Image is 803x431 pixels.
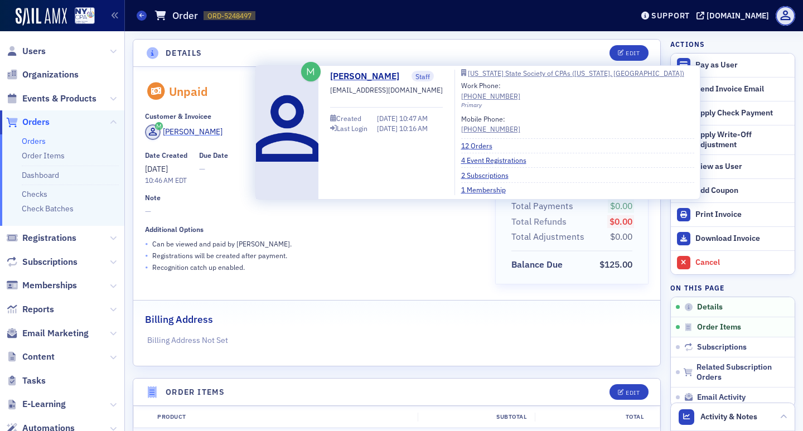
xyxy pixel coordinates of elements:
[776,6,795,26] span: Profile
[152,250,287,260] p: Registrations will be created after payment.
[149,413,418,422] div: Product
[145,193,161,202] div: Note
[609,45,648,61] button: Edit
[461,141,501,151] a: 12 Orders
[695,60,789,70] div: Pay as User
[671,101,795,125] button: Apply Check Payment
[6,116,50,128] a: Orders
[6,375,46,387] a: Tasks
[145,124,222,140] a: [PERSON_NAME]
[16,8,67,26] img: SailAMX
[412,71,434,81] span: Staff
[511,200,577,213] span: Total Payments
[609,384,648,400] button: Edit
[697,342,747,352] span: Subscriptions
[207,11,251,21] span: ORD-5248497
[461,114,520,134] div: Mobile Phone:
[695,84,789,94] div: Send Invoice Email
[22,351,55,363] span: Content
[152,262,245,272] p: Recognition catch up enabled.
[461,101,694,110] div: Primary
[695,130,789,149] div: Apply Write-Off Adjustment
[695,162,789,172] div: View as User
[610,231,632,242] span: $0.00
[22,398,66,410] span: E-Learning
[535,413,652,422] div: Total
[461,91,520,101] a: [PHONE_NUMBER]
[22,116,50,128] span: Orders
[22,232,76,244] span: Registrations
[461,170,517,180] a: 2 Subscriptions
[609,216,632,227] span: $0.00
[461,80,520,101] div: Work Phone:
[6,351,55,363] a: Content
[145,164,168,174] span: [DATE]
[337,125,367,132] div: Last Login
[169,84,208,99] div: Unpaid
[22,204,74,214] a: Check Batches
[6,45,46,57] a: Users
[700,411,757,423] span: Activity & Notes
[166,386,225,398] h4: Order Items
[6,93,96,105] a: Events & Products
[22,303,54,316] span: Reports
[145,250,148,261] span: •
[145,261,148,273] span: •
[166,47,202,59] h4: Details
[145,238,148,250] span: •
[671,250,795,274] button: Cancel
[145,176,173,185] time: 10:46 AM
[626,390,640,396] div: Edit
[22,93,96,105] span: Events & Products
[697,322,741,332] span: Order Items
[147,335,647,346] p: Billing Address Not Set
[75,7,95,25] img: SailAMX
[651,11,690,21] div: Support
[6,69,79,81] a: Organizations
[461,124,520,134] a: [PHONE_NUMBER]
[599,259,632,270] span: $125.00
[399,124,428,133] span: 10:16 AM
[6,232,76,244] a: Registrations
[695,234,789,244] div: Download Invoice
[399,114,428,123] span: 10:47 AM
[6,398,66,410] a: E-Learning
[511,230,584,244] div: Total Adjustments
[511,200,573,213] div: Total Payments
[461,185,514,195] a: 1 Membership
[199,151,228,159] div: Due Date
[671,125,795,155] button: Apply Write-Off Adjustment
[336,115,361,122] div: Created
[22,189,47,199] a: Checks
[671,178,795,202] button: Add Coupon
[6,279,77,292] a: Memberships
[67,7,95,26] a: View Homepage
[145,151,187,159] div: Date Created
[377,114,399,123] span: [DATE]
[511,258,567,272] span: Balance Due
[671,77,795,101] button: Send Invoice Email
[22,256,78,268] span: Subscriptions
[511,215,570,229] span: Total Refunds
[377,124,399,133] span: [DATE]
[145,225,204,234] div: Additional Options
[6,303,54,316] a: Reports
[330,85,443,95] span: [EMAIL_ADDRESS][DOMAIN_NAME]
[696,12,773,20] button: [DOMAIN_NAME]
[671,154,795,178] button: View as User
[697,302,723,312] span: Details
[670,39,705,49] h4: Actions
[695,210,789,220] div: Print Invoice
[461,70,694,76] a: [US_STATE] State Society of CPAs ([US_STATE], [GEOGRAPHIC_DATA])
[22,136,46,146] a: Orders
[145,112,211,120] div: Customer & Invoicee
[511,258,563,272] div: Balance Due
[695,108,789,118] div: Apply Check Payment
[696,362,790,382] span: Related Subscription Orders
[22,327,89,340] span: Email Marketing
[330,70,408,83] a: [PERSON_NAME]
[610,200,632,211] span: $0.00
